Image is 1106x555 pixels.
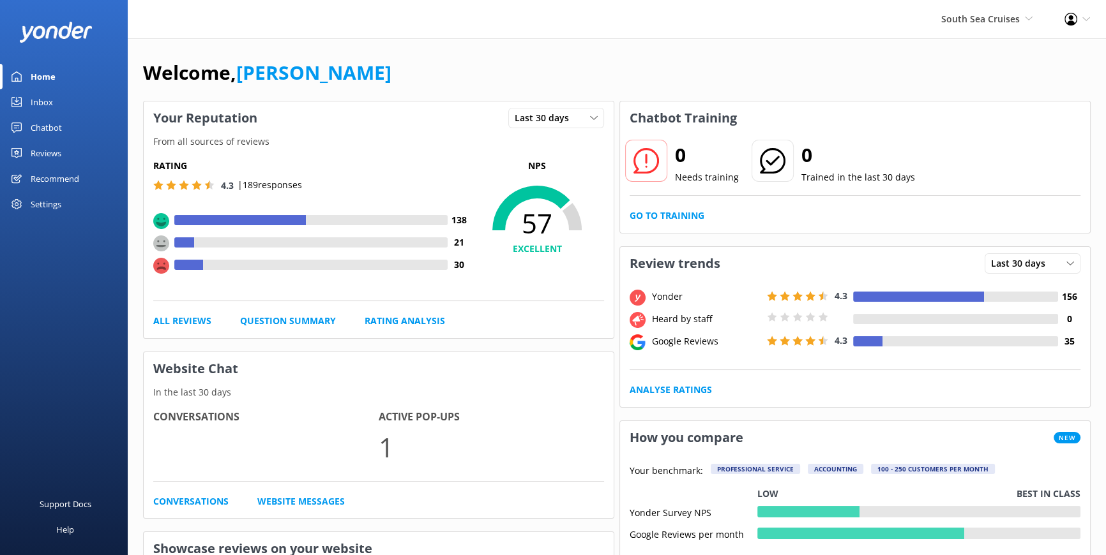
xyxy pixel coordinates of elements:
h4: EXCELLENT [470,242,604,256]
h3: Review trends [620,247,730,280]
h3: How you compare [620,421,753,454]
p: In the last 30 days [144,385,614,399]
p: Low [757,487,778,501]
p: Trained in the last 30 days [801,170,915,184]
div: Recommend [31,166,79,191]
div: Google Reviews per month [630,528,757,539]
span: Last 30 days [515,111,577,125]
a: Question Summary [240,314,336,328]
span: 57 [470,207,604,239]
span: South Sea Cruises [941,13,1020,25]
h4: Conversations [153,409,379,426]
a: Rating Analysis [365,314,445,328]
p: Needs training [675,170,739,184]
div: Help [56,517,74,542]
p: NPS [470,159,604,173]
span: 4.3 [835,334,847,346]
h3: Your Reputation [144,101,267,135]
div: Accounting [808,464,863,474]
h4: 138 [448,213,470,227]
div: Yonder Survey NPS [630,506,757,517]
a: [PERSON_NAME] [236,59,391,85]
span: New [1054,432,1080,443]
div: Chatbot [31,115,62,140]
a: Conversations [153,494,229,508]
a: Analyse Ratings [630,383,712,397]
a: Website Messages [257,494,345,508]
div: Support Docs [40,491,91,517]
a: All Reviews [153,314,211,328]
img: yonder-white-logo.png [19,22,93,43]
h1: Welcome, [143,57,391,88]
h2: 0 [675,140,739,170]
h4: Active Pop-ups [379,409,604,426]
h3: Chatbot Training [620,101,746,135]
div: Home [31,64,56,89]
h4: 21 [448,235,470,249]
a: Go to Training [630,209,704,223]
div: Inbox [31,89,53,115]
p: From all sources of reviews [144,135,614,149]
p: 1 [379,426,604,468]
h2: 0 [801,140,915,170]
h4: 35 [1058,334,1080,348]
h4: 30 [448,258,470,272]
h4: 156 [1058,290,1080,304]
div: Google Reviews [649,334,764,348]
span: 4.3 [221,179,234,191]
p: Your benchmark: [630,464,703,479]
div: 100 - 250 customers per month [871,464,995,474]
p: | 189 responses [238,178,302,192]
h5: Rating [153,159,470,173]
div: Reviews [31,140,61,166]
p: Best in class [1017,487,1080,501]
div: Settings [31,191,61,217]
h3: Website Chat [144,352,614,385]
span: Last 30 days [991,256,1053,270]
div: Professional Service [711,464,800,474]
h4: 0 [1058,312,1080,326]
div: Yonder [649,290,764,304]
span: 4.3 [835,290,847,302]
div: Heard by staff [649,312,764,326]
